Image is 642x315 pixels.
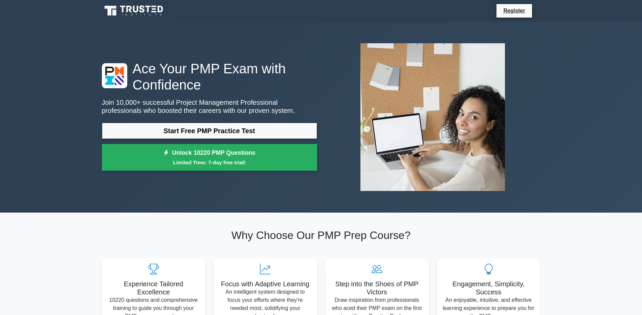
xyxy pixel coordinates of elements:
[499,6,529,15] a: Register
[331,280,423,296] h5: Step into the Shoes of PMP Victors
[107,280,200,296] h5: Experience Tailored Excellence
[102,229,540,242] h2: Why Choose Our PMP Prep Course?
[442,280,535,296] h5: Engagement, Simplicity, Success
[110,159,309,166] small: Limited Time: 7-day free trial!
[102,123,317,139] a: Start Free PMP Practice Test
[102,144,317,171] a: Unlock 10220 PMP QuestionsLimited Time: 7-day free trial!
[102,60,317,93] h1: Ace Your PMP Exam with Confidence
[219,280,312,288] h5: Focus with Adaptive Learning
[102,98,317,115] p: Join 10,000+ successful Project Management Professional professionals who boosted their careers w...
